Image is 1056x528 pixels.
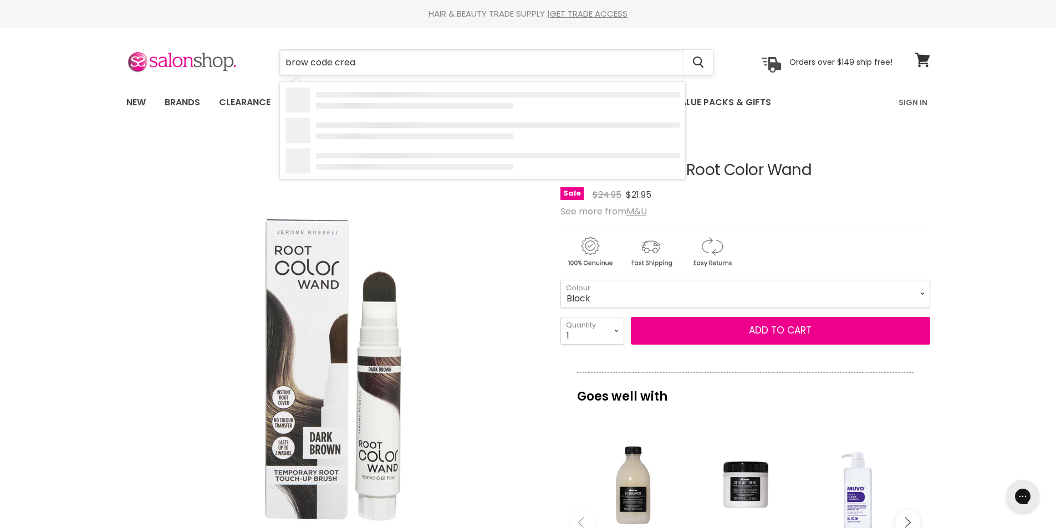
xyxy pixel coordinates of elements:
[1001,476,1045,517] iframe: Gorgias live chat messenger
[666,91,779,114] a: Value Packs & Gifts
[626,188,651,201] span: $21.95
[113,86,944,119] nav: Main
[560,235,619,269] img: genuine.gif
[118,91,154,114] a: New
[577,372,914,409] p: Goes well with
[684,50,713,75] button: Search
[279,49,714,76] form: Product
[211,91,279,114] a: Clearance
[560,205,647,218] span: See more from
[550,8,628,19] a: GET TRADE ACCESS
[626,205,647,218] a: M&U
[621,235,680,269] img: shipping.gif
[118,86,836,119] ul: Main menu
[156,91,208,114] a: Brands
[749,324,812,337] span: Add to cart
[593,188,621,201] span: $24.95
[682,235,741,269] img: returns.gif
[789,57,892,67] p: Orders over $149 ship free!
[560,317,624,345] select: Quantity
[560,162,930,179] h1: [PERSON_NAME] Root Color Wand
[560,187,584,200] span: Sale
[280,50,684,75] input: Search
[631,317,930,345] button: Add to cart
[113,8,944,19] div: HAIR & BEAUTY TRADE SUPPLY |
[892,91,934,114] a: Sign In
